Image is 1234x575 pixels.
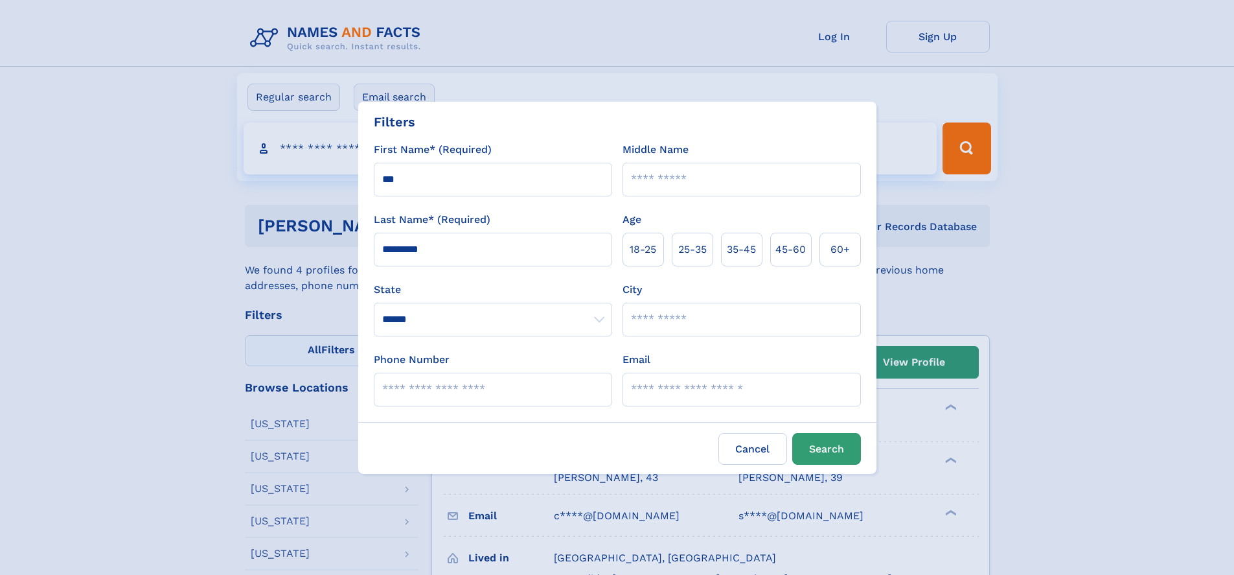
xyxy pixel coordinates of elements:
[775,242,806,257] span: 45‑60
[830,242,850,257] span: 60+
[623,212,641,228] label: Age
[623,352,650,368] label: Email
[792,433,861,465] button: Search
[718,433,787,465] label: Cancel
[623,142,689,158] label: Middle Name
[374,352,450,368] label: Phone Number
[630,242,656,257] span: 18‑25
[623,282,642,298] label: City
[374,142,492,158] label: First Name* (Required)
[374,282,612,298] label: State
[374,212,490,228] label: Last Name* (Required)
[727,242,756,257] span: 35‑45
[374,112,415,132] div: Filters
[678,242,707,257] span: 25‑35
